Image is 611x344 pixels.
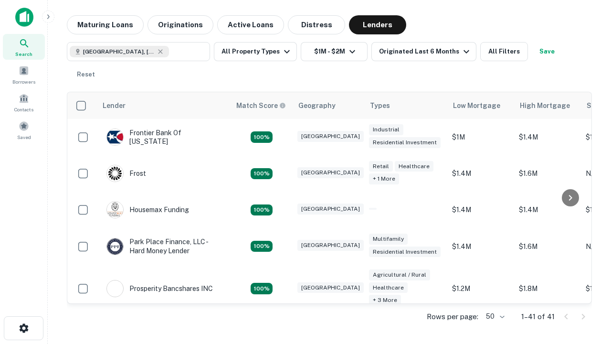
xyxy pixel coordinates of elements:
div: Residential Investment [369,247,441,258]
td: $1.4M [514,119,581,155]
a: Borrowers [3,62,45,87]
td: $1.4M [447,228,514,264]
div: Multifamily [369,234,408,245]
div: Healthcare [395,161,433,172]
a: Search [3,34,45,60]
div: Industrial [369,124,403,135]
div: 50 [482,310,506,323]
span: [GEOGRAPHIC_DATA], [GEOGRAPHIC_DATA], [GEOGRAPHIC_DATA] [83,47,155,56]
a: Saved [3,117,45,143]
img: picture [107,202,123,218]
p: 1–41 of 41 [521,311,555,322]
td: $1.6M [514,228,581,264]
th: Lender [97,92,231,119]
span: Search [15,50,32,58]
div: Residential Investment [369,137,441,148]
button: Maturing Loans [67,15,144,34]
div: + 3 more [369,295,401,306]
div: Park Place Finance, LLC - Hard Money Lender [106,237,221,255]
div: Housemax Funding [106,201,189,218]
button: All Filters [480,42,528,61]
p: Rows per page: [427,311,478,322]
td: $1.2M [447,265,514,313]
div: [GEOGRAPHIC_DATA] [297,204,364,215]
td: $1.4M [447,155,514,192]
td: $1.4M [514,192,581,228]
div: [GEOGRAPHIC_DATA] [297,131,364,142]
th: Capitalize uses an advanced AI algorithm to match your search with the best lender. The match sco... [231,92,293,119]
div: Healthcare [369,282,408,293]
th: Low Mortgage [447,92,514,119]
div: [GEOGRAPHIC_DATA] [297,167,364,178]
span: Saved [17,133,31,141]
button: Originated Last 6 Months [371,42,476,61]
div: Matching Properties: 7, hasApolloMatch: undefined [251,283,273,294]
iframe: Chat Widget [563,268,611,313]
div: Prosperity Bancshares INC [106,280,213,297]
th: Geography [293,92,364,119]
th: Types [364,92,447,119]
button: Reset [71,65,101,84]
div: + 1 more [369,173,399,184]
div: Types [370,100,390,111]
div: Geography [298,100,336,111]
th: High Mortgage [514,92,581,119]
button: $1M - $2M [301,42,368,61]
img: picture [107,165,123,182]
div: Frontier Bank Of [US_STATE] [106,129,221,146]
img: picture [107,238,123,255]
span: Contacts [14,106,33,113]
div: Matching Properties: 4, hasApolloMatch: undefined [251,204,273,216]
div: Originated Last 6 Months [379,46,472,57]
div: [GEOGRAPHIC_DATA] [297,282,364,293]
div: Frost [106,165,146,182]
div: High Mortgage [520,100,570,111]
a: Contacts [3,89,45,115]
button: Lenders [349,15,406,34]
div: [GEOGRAPHIC_DATA] [297,240,364,251]
div: Lender [103,100,126,111]
td: $1M [447,119,514,155]
div: Matching Properties: 4, hasApolloMatch: undefined [251,131,273,143]
span: Borrowers [12,78,35,86]
img: capitalize-icon.png [15,8,33,27]
div: Matching Properties: 4, hasApolloMatch: undefined [251,241,273,252]
td: $1.4M [447,192,514,228]
div: Matching Properties: 4, hasApolloMatch: undefined [251,168,273,180]
div: Retail [369,161,393,172]
img: picture [107,129,123,145]
td: $1.8M [514,265,581,313]
button: Distress [288,15,345,34]
td: $1.6M [514,155,581,192]
div: Low Mortgage [453,100,500,111]
div: Capitalize uses an advanced AI algorithm to match your search with the best lender. The match sco... [236,100,286,111]
button: All Property Types [214,42,297,61]
div: Agricultural / Rural [369,269,430,280]
img: picture [107,280,123,297]
h6: Match Score [236,100,284,111]
button: Originations [147,15,213,34]
button: Save your search to get updates of matches that match your search criteria. [532,42,562,61]
button: Active Loans [217,15,284,34]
